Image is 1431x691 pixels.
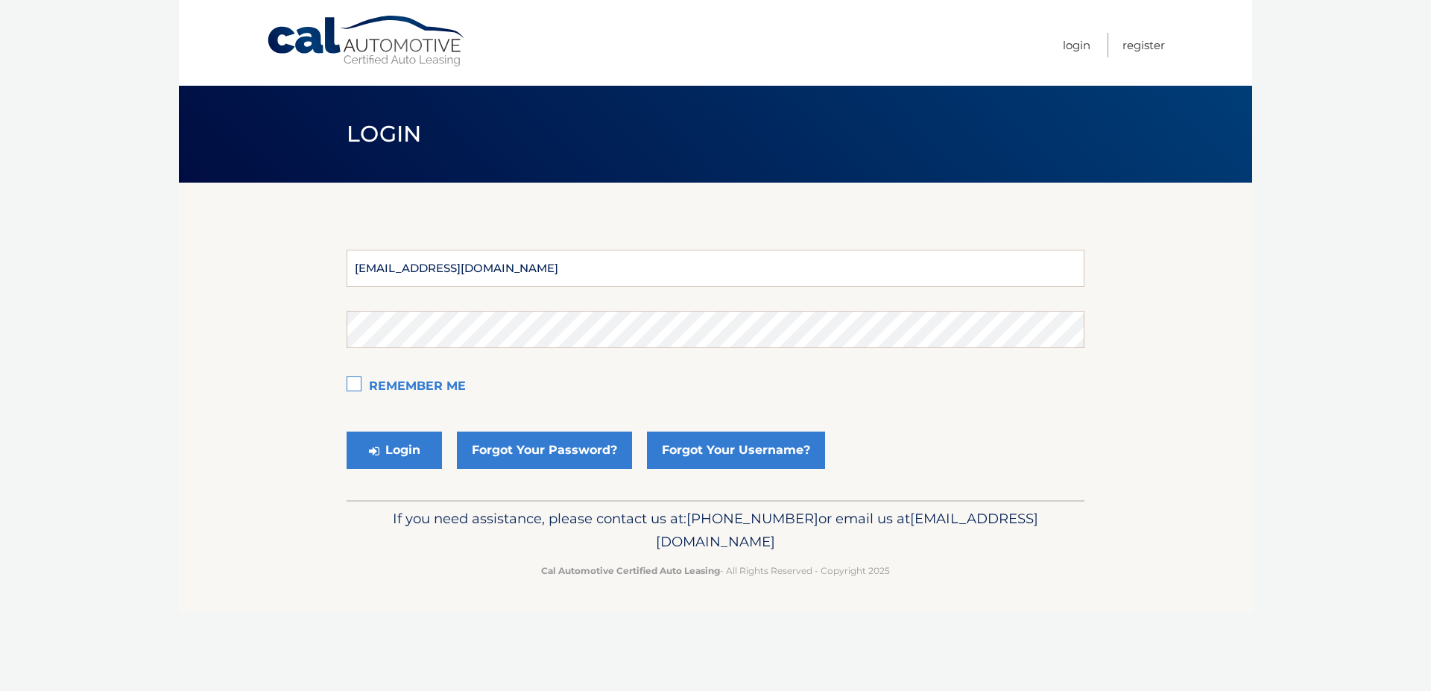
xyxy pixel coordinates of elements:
[457,432,632,469] a: Forgot Your Password?
[1063,33,1090,57] a: Login
[347,372,1084,402] label: Remember Me
[356,563,1075,578] p: - All Rights Reserved - Copyright 2025
[347,250,1084,287] input: E-Mail Address
[356,507,1075,555] p: If you need assistance, please contact us at: or email us at
[686,510,818,527] span: [PHONE_NUMBER]
[266,15,467,68] a: Cal Automotive
[347,120,422,148] span: Login
[347,432,442,469] button: Login
[647,432,825,469] a: Forgot Your Username?
[1122,33,1165,57] a: Register
[541,565,720,576] strong: Cal Automotive Certified Auto Leasing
